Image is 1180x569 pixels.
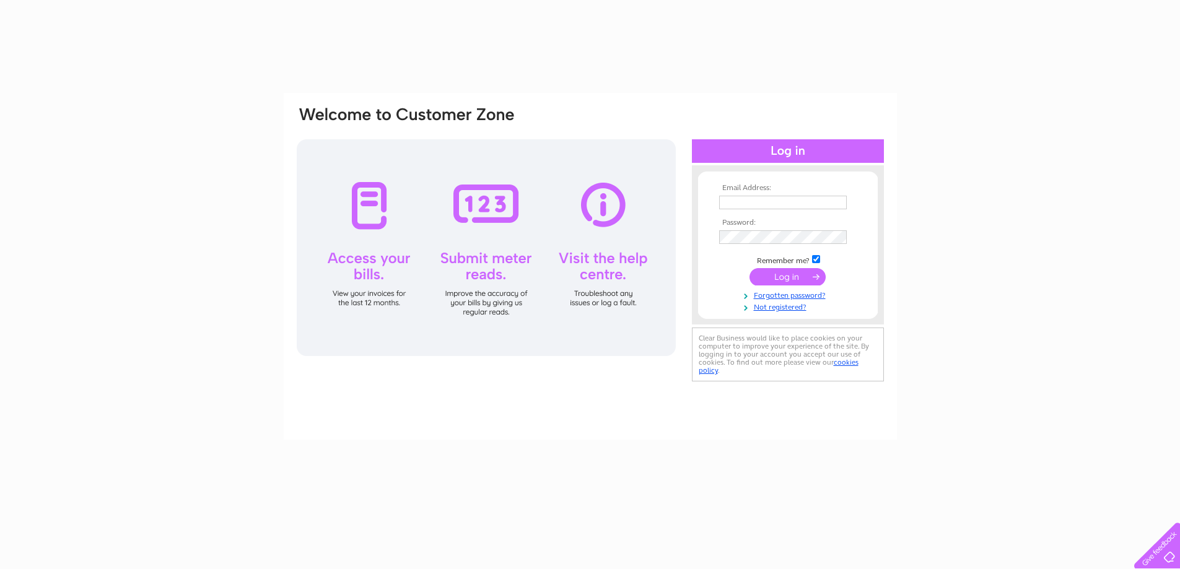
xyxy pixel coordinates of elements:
[692,328,884,381] div: Clear Business would like to place cookies on your computer to improve your experience of the sit...
[719,300,860,312] a: Not registered?
[750,268,826,285] input: Submit
[716,219,860,227] th: Password:
[719,289,860,300] a: Forgotten password?
[716,253,860,266] td: Remember me?
[716,184,860,193] th: Email Address:
[699,358,859,375] a: cookies policy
